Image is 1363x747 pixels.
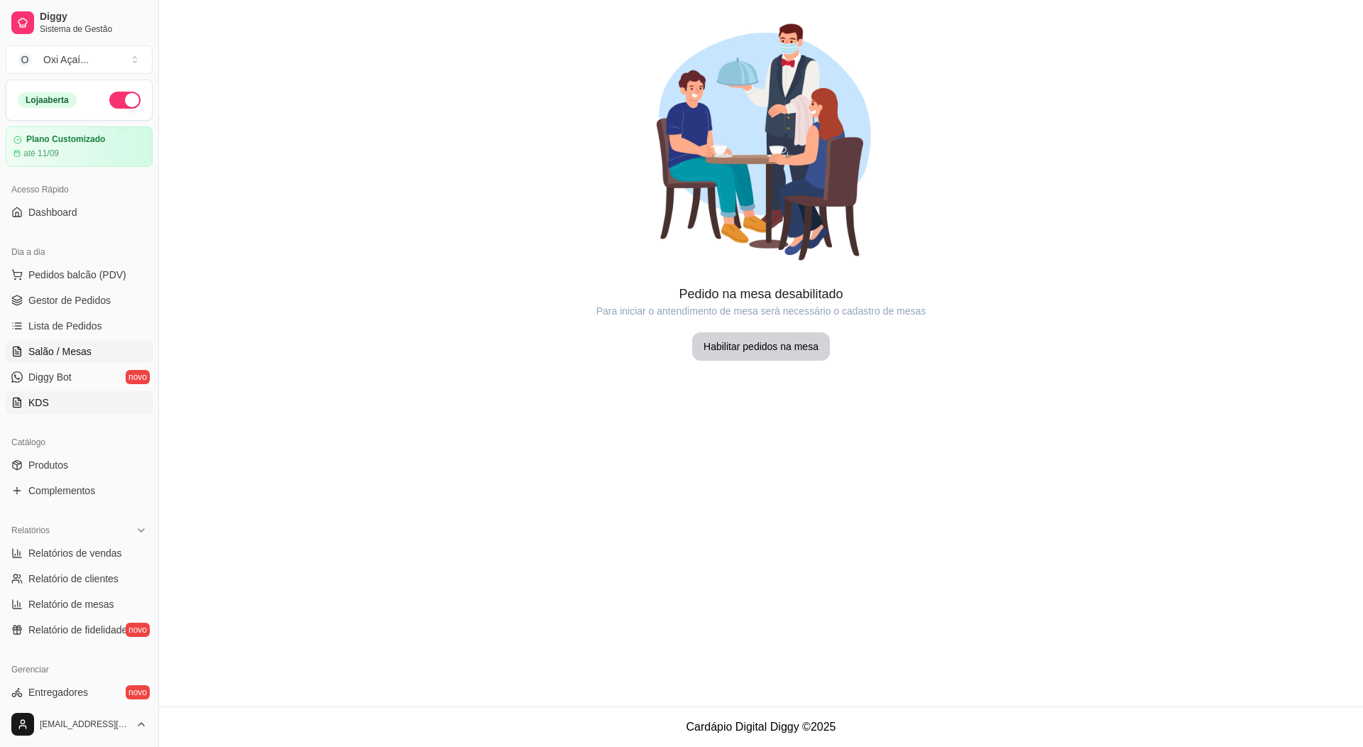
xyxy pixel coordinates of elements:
[40,719,130,730] span: [EMAIL_ADDRESS][DOMAIN_NAME]
[28,319,102,333] span: Lista de Pedidos
[6,542,153,565] a: Relatórios de vendas
[6,178,153,201] div: Acesso Rápido
[23,148,59,159] article: até 11/09
[18,92,77,108] div: Loja aberta
[28,484,95,498] span: Complementos
[159,284,1363,304] article: Pedido na mesa desabilitado
[28,396,49,410] span: KDS
[692,332,830,361] button: Habilitar pedidos na mesa
[28,268,126,282] span: Pedidos balcão (PDV)
[6,340,153,363] a: Salão / Mesas
[6,454,153,476] a: Produtos
[6,391,153,414] a: KDS
[109,92,141,109] button: Alterar Status
[6,241,153,263] div: Dia a dia
[28,685,88,699] span: Entregadores
[6,658,153,681] div: Gerenciar
[18,53,32,67] span: O
[159,707,1363,747] footer: Cardápio Digital Diggy © 2025
[43,53,89,67] div: Oxi Açaí ...
[40,11,147,23] span: Diggy
[6,479,153,502] a: Complementos
[28,344,92,359] span: Salão / Mesas
[6,593,153,616] a: Relatório de mesas
[6,315,153,337] a: Lista de Pedidos
[28,546,122,560] span: Relatórios de vendas
[28,458,68,472] span: Produtos
[11,525,50,536] span: Relatórios
[6,707,153,741] button: [EMAIL_ADDRESS][DOMAIN_NAME]
[6,289,153,312] a: Gestor de Pedidos
[28,205,77,219] span: Dashboard
[6,6,153,40] a: DiggySistema de Gestão
[28,370,72,384] span: Diggy Bot
[28,623,127,637] span: Relatório de fidelidade
[6,366,153,388] a: Diggy Botnovo
[6,45,153,74] button: Select a team
[28,293,111,307] span: Gestor de Pedidos
[159,304,1363,318] article: Para iniciar o antendimento de mesa será necessário o cadastro de mesas
[6,263,153,286] button: Pedidos balcão (PDV)
[6,201,153,224] a: Dashboard
[28,572,119,586] span: Relatório de clientes
[6,126,153,167] a: Plano Customizadoaté 11/09
[6,681,153,704] a: Entregadoresnovo
[6,431,153,454] div: Catálogo
[40,23,147,35] span: Sistema de Gestão
[28,597,114,611] span: Relatório de mesas
[6,567,153,590] a: Relatório de clientes
[6,618,153,641] a: Relatório de fidelidadenovo
[26,134,105,145] article: Plano Customizado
